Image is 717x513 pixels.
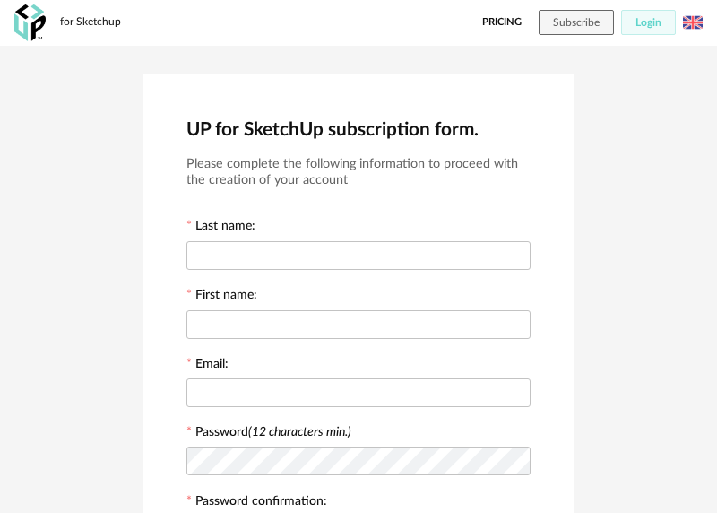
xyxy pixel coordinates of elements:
[14,4,46,41] img: OXP
[553,17,600,28] span: Subscribe
[635,17,661,28] span: Login
[248,426,351,439] i: (12 characters min.)
[186,289,257,305] label: First name:
[186,495,327,511] label: Password confirmation:
[60,15,121,30] div: for Sketchup
[186,117,531,142] h2: UP for SketchUp subscription form.
[683,13,703,32] img: us
[621,10,676,35] button: Login
[186,358,229,374] label: Email:
[186,156,531,189] h3: Please complete the following information to proceed with the creation of your account
[539,10,614,35] button: Subscribe
[482,10,522,35] a: Pricing
[186,220,255,236] label: Last name:
[195,426,351,439] label: Password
